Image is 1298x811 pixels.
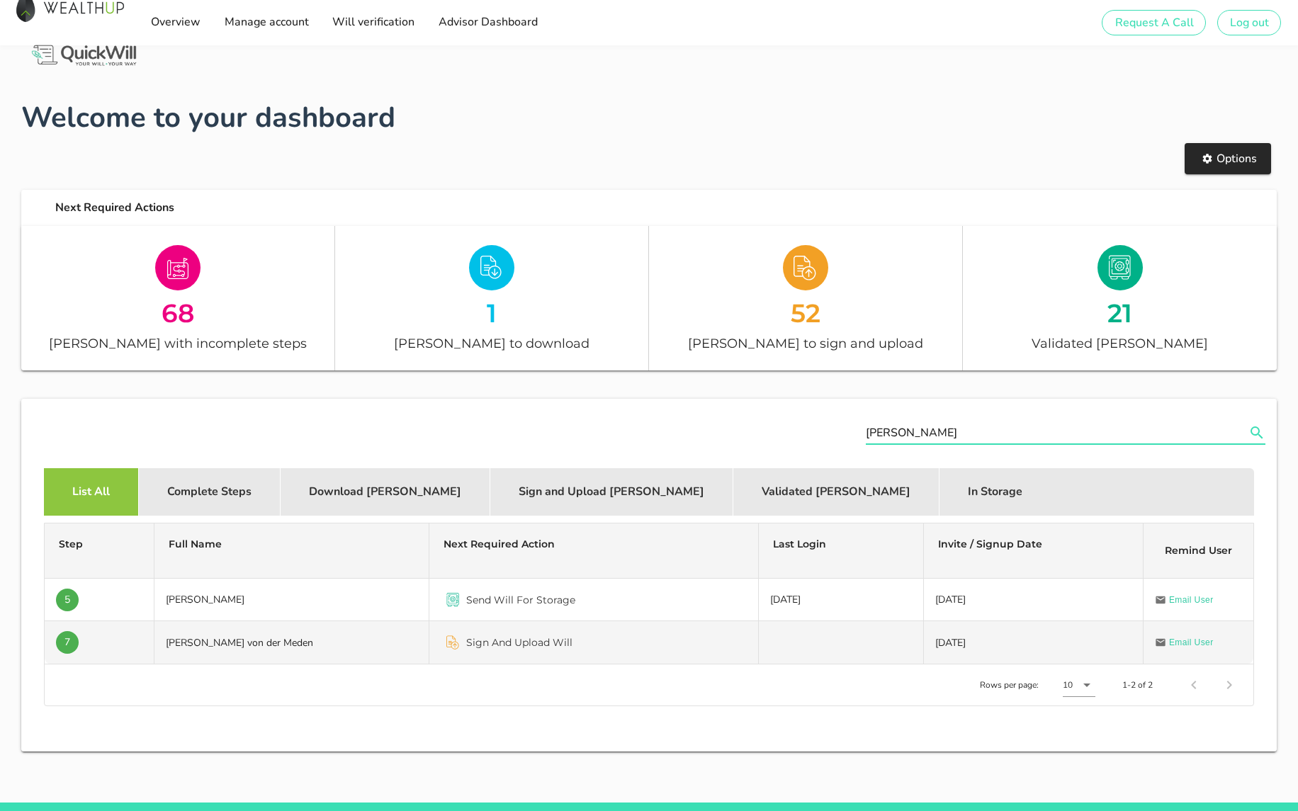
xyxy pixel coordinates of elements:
[29,42,139,69] img: Logo
[429,523,759,579] th: Next Required Action: Not sorted. Activate to sort ascending.
[281,468,490,516] div: Download [PERSON_NAME]
[139,468,281,516] div: Complete Steps
[1122,679,1153,691] div: 1-2 of 2
[219,8,312,37] a: Manage account
[939,468,1051,516] div: In Storage
[1144,523,1253,579] th: Remind User
[1199,151,1257,166] span: Options
[980,664,1095,705] div: Rows per page:
[649,300,962,325] div: 52
[433,8,541,37] a: Advisor Dashboard
[437,14,537,30] span: Advisor Dashboard
[327,8,419,37] a: Will verification
[963,333,1277,353] div: Validated [PERSON_NAME]
[1063,674,1095,696] div: 10Rows per page:
[150,14,201,30] span: Overview
[21,333,334,353] div: [PERSON_NAME] with incomplete steps
[332,14,414,30] span: Will verification
[759,579,924,621] td: [DATE]
[935,593,966,606] span: [DATE]
[1169,593,1214,607] span: Email User
[1165,544,1232,557] span: Remind User
[938,538,1042,550] span: Invite / Signup Date
[649,333,962,353] div: [PERSON_NAME] to sign and upload
[335,300,648,325] div: 1
[1229,15,1269,30] span: Log out
[466,593,575,607] span: Send Will For Storage
[64,631,70,654] span: 7
[1063,679,1073,691] div: 10
[1155,593,1214,607] a: Email User
[466,635,572,650] span: Sign And Upload Will
[759,523,924,579] th: Last Login: Not sorted. Activate to sort ascending.
[335,333,648,353] div: [PERSON_NAME] to download
[44,190,1277,226] div: Next Required Actions
[154,579,429,621] td: [PERSON_NAME]
[1185,143,1271,174] button: Options
[935,636,966,650] span: [DATE]
[490,468,733,516] div: Sign and Upload [PERSON_NAME]
[45,523,154,579] th: Step: Not sorted. Activate to sort ascending.
[1114,15,1193,30] span: Request A Call
[223,14,308,30] span: Manage account
[21,300,334,325] div: 68
[154,621,429,664] td: [PERSON_NAME] von der Meden
[21,96,1277,139] h1: Welcome to your dashboard
[444,538,555,550] span: Next Required Action
[146,8,205,37] a: Overview
[1155,635,1214,650] a: Email User
[169,538,222,550] span: Full Name
[1244,424,1270,442] button: Search name, email, testator ID or ID number appended action
[64,589,70,611] span: 5
[1102,10,1205,35] button: Request A Call
[924,523,1144,579] th: Invite / Signup Date: Not sorted. Activate to sort ascending.
[963,300,1277,325] div: 21
[44,468,139,516] div: List All
[1217,10,1281,35] button: Log out
[154,523,429,579] th: Full Name: Not sorted. Activate to sort ascending.
[59,538,83,550] span: Step
[773,538,826,550] span: Last Login
[733,468,939,516] div: Validated [PERSON_NAME]
[1169,635,1214,650] span: Email User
